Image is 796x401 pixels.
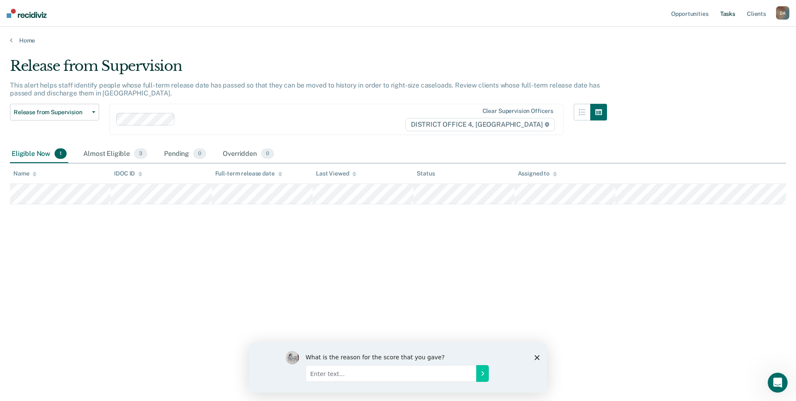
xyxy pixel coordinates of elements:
[221,145,276,163] div: Overridden0
[10,37,786,44] a: Home
[13,170,37,177] div: Name
[193,148,206,159] span: 0
[162,145,208,163] div: Pending0
[518,170,557,177] div: Assigned to
[10,145,68,163] div: Eligible Now1
[417,170,435,177] div: Status
[114,170,142,177] div: IDOC ID
[776,6,789,20] div: D A
[768,373,788,393] iframe: Intercom live chat
[483,108,553,115] div: Clear supervision officers
[405,118,555,131] span: DISTRICT OFFICE 4, [GEOGRAPHIC_DATA]
[14,109,89,116] span: Release from Supervision
[776,6,789,20] button: DA
[10,104,99,120] button: Release from Supervision
[10,58,607,81] div: Release from Supervision
[134,148,147,159] span: 3
[261,148,274,159] span: 0
[55,148,67,159] span: 1
[249,343,547,393] iframe: Survey by Kim from Recidiviz
[7,9,47,18] img: Recidiviz
[316,170,356,177] div: Last Viewed
[82,145,149,163] div: Almost Eligible3
[215,170,282,177] div: Full-term release date
[10,81,599,97] p: This alert helps staff identify people whose full-term release date has passed so that they can b...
